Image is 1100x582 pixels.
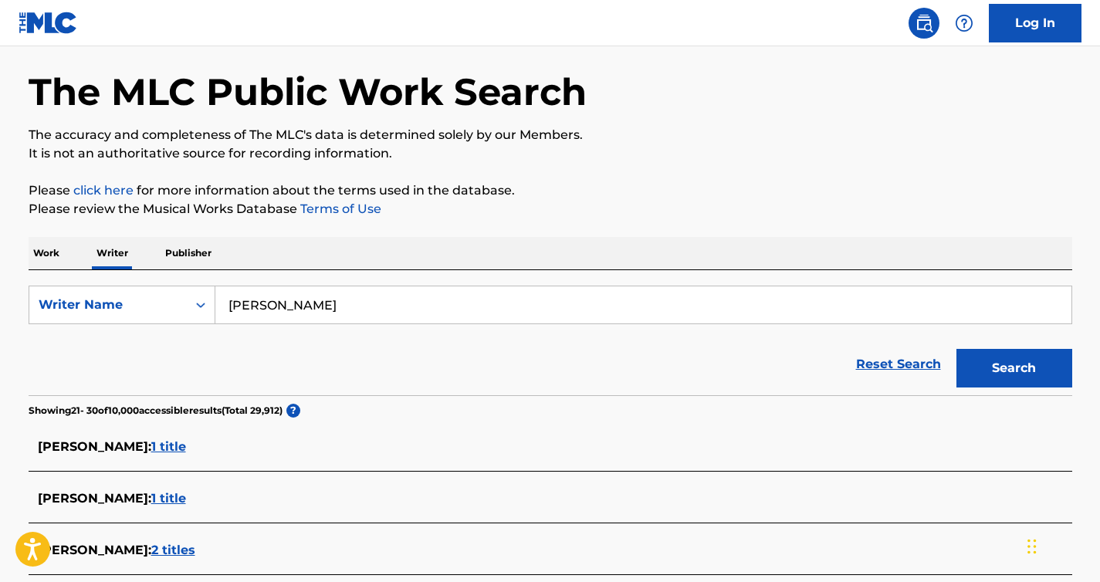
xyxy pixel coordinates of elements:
[956,349,1072,387] button: Search
[29,69,587,115] h1: The MLC Public Work Search
[915,14,933,32] img: search
[92,237,133,269] p: Writer
[73,183,134,198] a: click here
[151,439,186,454] span: 1 title
[848,347,949,381] a: Reset Search
[29,404,283,418] p: Showing 21 - 30 of 10,000 accessible results (Total 29,912 )
[909,8,939,39] a: Public Search
[29,126,1072,144] p: The accuracy and completeness of The MLC's data is determined solely by our Members.
[38,491,151,506] span: [PERSON_NAME] :
[1027,523,1037,570] div: Drag
[19,12,78,34] img: MLC Logo
[29,237,64,269] p: Work
[949,8,980,39] div: Help
[989,4,1081,42] a: Log In
[955,14,973,32] img: help
[38,543,151,557] span: [PERSON_NAME] :
[29,144,1072,163] p: It is not an authoritative source for recording information.
[151,491,186,506] span: 1 title
[29,286,1072,395] form: Search Form
[1023,508,1100,582] iframe: Chat Widget
[286,404,300,418] span: ?
[39,296,178,314] div: Writer Name
[38,439,151,454] span: [PERSON_NAME] :
[161,237,216,269] p: Publisher
[29,200,1072,218] p: Please review the Musical Works Database
[29,181,1072,200] p: Please for more information about the terms used in the database.
[151,543,195,557] span: 2 titles
[297,201,381,216] a: Terms of Use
